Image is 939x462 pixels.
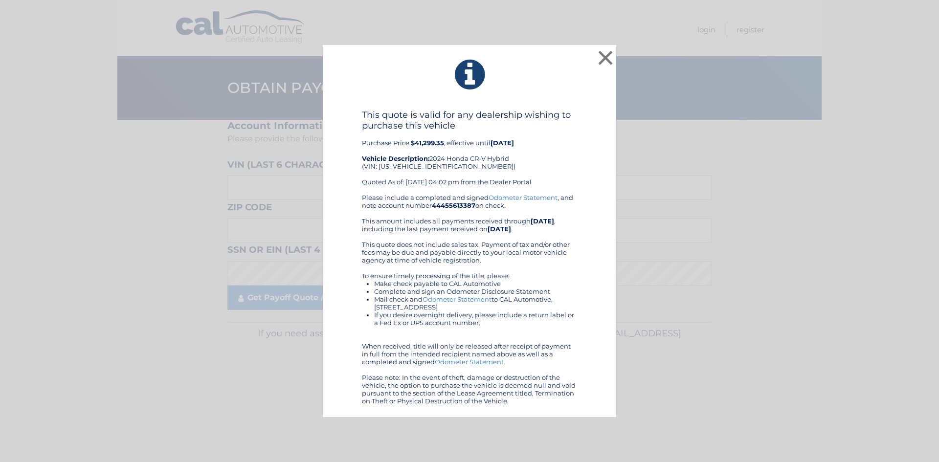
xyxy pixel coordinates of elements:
[491,139,514,147] b: [DATE]
[374,280,577,287] li: Make check payable to CAL Automotive
[489,194,558,201] a: Odometer Statement
[374,311,577,327] li: If you desire overnight delivery, please include a return label or a Fed Ex or UPS account number.
[596,48,615,67] button: ×
[423,295,492,303] a: Odometer Statement
[362,194,577,405] div: Please include a completed and signed , and note account number on check. This amount includes al...
[362,110,577,194] div: Purchase Price: , effective until 2024 Honda CR-V Hybrid (VIN: [US_VEHICLE_IDENTIFICATION_NUMBER]...
[531,217,554,225] b: [DATE]
[488,225,511,233] b: [DATE]
[374,295,577,311] li: Mail check and to CAL Automotive, [STREET_ADDRESS]
[362,154,429,162] strong: Vehicle Description:
[435,358,504,366] a: Odometer Statement
[411,139,444,147] b: $41,299.35
[432,201,475,209] b: 44455613387
[362,110,577,131] h4: This quote is valid for any dealership wishing to purchase this vehicle
[374,287,577,295] li: Complete and sign an Odometer Disclosure Statement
